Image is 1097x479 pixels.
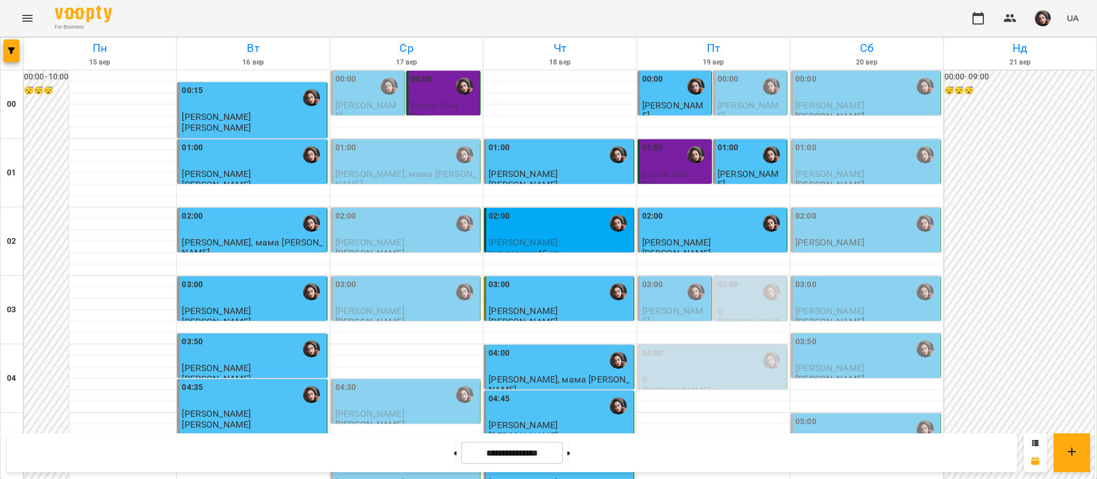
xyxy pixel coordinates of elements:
[763,283,780,300] img: Гусак Олена Армаїсівна \МА укр .рос\ШЧ укр .рос\\ https://us06web.zoom.us/j/83079612343
[916,420,934,437] img: Гусак Олена Армаїсівна \МА укр .рос\ШЧ укр .рос\\ https://us06web.zoom.us/j/83079612343
[642,100,704,120] span: [PERSON_NAME]
[485,57,634,68] h6: 18 вер
[795,168,864,179] span: [PERSON_NAME]
[916,78,934,95] img: Гусак Олена Армаїсівна \МА укр .рос\ШЧ укр .рос\\ https://us06web.zoom.us/j/83079612343
[182,123,251,132] p: [PERSON_NAME]
[55,23,112,31] span: For Business
[456,146,473,163] div: Гусак Олена Армаїсівна \МА укр .рос\ШЧ укр .рос\\ https://us06web.zoom.us/j/83079612343
[381,78,398,95] img: Гусак Олена Армаїсівна \МА укр .рос\ШЧ укр .рос\\ https://us06web.zoom.us/j/83079612343
[687,78,704,95] img: Гусак Олена Армаїсівна \МА укр .рос\ШЧ укр .рос\\ https://us06web.zoom.us/j/83079612343
[642,210,663,223] label: 02:00
[489,180,558,190] p: [PERSON_NAME]
[642,237,711,248] span: [PERSON_NAME]
[182,381,203,394] label: 04:35
[489,347,510,360] label: 04:00
[610,283,627,300] img: Гусак Олена Армаїсівна \МА укр .рос\ШЧ укр .рос\\ https://us06web.zoom.us/j/83079612343
[335,420,405,429] p: [PERSON_NAME]
[792,57,941,68] h6: 20 вер
[25,57,174,68] h6: 15 вер
[335,381,357,394] label: 04:30
[795,111,864,121] p: [PERSON_NAME]
[411,100,459,111] span: Бронь Ліна
[303,89,320,106] div: Гусак Олена Армаїсівна \МА укр .рос\ШЧ укр .рос\\ https://us06web.zoom.us/j/83079612343
[303,340,320,357] img: Гусак Олена Армаїсівна \МА укр .рос\ШЧ укр .рос\\ https://us06web.zoom.us/j/83079612343
[335,248,405,258] p: [PERSON_NAME]
[792,39,941,57] h6: Сб
[303,146,320,163] img: Гусак Олена Армаїсівна \МА укр .рос\ШЧ укр .рос\\ https://us06web.zoom.us/j/83079612343
[916,215,934,232] img: Гусак Олена Армаїсівна \МА укр .рос\ШЧ укр .рос\\ https://us06web.zoom.us/j/83079612343
[642,375,784,384] p: 0
[489,210,510,223] label: 02:00
[642,248,711,258] p: [PERSON_NAME]
[639,39,788,57] h6: Пт
[795,363,864,373] span: [PERSON_NAME]
[182,408,251,419] span: [PERSON_NAME]
[642,385,711,395] p: [PERSON_NAME]
[7,167,16,179] h6: 01
[182,363,251,373] span: [PERSON_NAME]
[610,352,627,369] img: Гусак Олена Армаїсівна \МА укр .рос\ШЧ укр .рос\\ https://us06web.zoom.us/j/83079612343
[456,215,473,232] img: Гусак Олена Армаїсівна \МА укр .рос\ШЧ укр .рос\\ https://us06web.zoom.us/j/83079612343
[916,146,934,163] div: Гусак Олена Армаїсівна \МА укр .рос\ШЧ укр .рос\\ https://us06web.zoom.us/j/83079612343
[489,168,558,179] span: [PERSON_NAME]
[642,279,663,291] label: 03:00
[24,84,69,97] h6: 😴😴😴
[335,408,405,419] span: [PERSON_NAME]
[795,374,864,384] p: [PERSON_NAME]
[456,78,473,95] div: Гусак Олена Армаїсівна \МА укр .рос\ШЧ укр .рос\\ https://us06web.zoom.us/j/83079612343
[763,146,780,163] img: Гусак Олена Армаїсівна \МА укр .рос\ШЧ укр .рос\\ https://us06web.zoom.us/j/83079612343
[489,393,510,405] label: 04:45
[687,283,704,300] img: Гусак Олена Армаїсівна \МА укр .рос\ШЧ укр .рос\\ https://us06web.zoom.us/j/83079612343
[489,420,558,430] span: [PERSON_NAME]
[610,215,627,232] img: Гусак Олена Армаїсівна \МА укр .рос\ШЧ укр .рос\\ https://us06web.zoom.us/j/83079612343
[411,111,438,121] p: Бронь
[303,215,320,232] div: Гусак Олена Армаїсівна \МА укр .рос\ШЧ укр .рос\\ https://us06web.zoom.us/j/83079612343
[182,237,323,257] span: [PERSON_NAME], мама [PERSON_NAME]
[7,98,16,111] h6: 00
[642,347,663,360] label: 04:00
[7,304,16,316] h6: 03
[795,238,864,247] p: [PERSON_NAME]
[718,317,784,337] p: [PERSON_NAME]
[610,146,627,163] img: Гусак Олена Армаїсівна \МА укр .рос\ШЧ укр .рос\\ https://us06web.zoom.us/j/83079612343
[718,142,739,154] label: 01:00
[687,146,704,163] img: Гусак Олена Армаїсівна \МА укр .рос\ШЧ укр .рос\\ https://us06web.zoom.us/j/83079612343
[303,386,320,403] img: Гусак Олена Армаїсівна \МА укр .рос\ШЧ укр .рос\\ https://us06web.zoom.us/j/83079612343
[335,237,405,248] span: [PERSON_NAME]
[763,78,780,95] div: Гусак Олена Армаїсівна \МА укр .рос\ШЧ укр .рос\\ https://us06web.zoom.us/j/83079612343
[916,283,934,300] div: Гусак Олена Армаїсівна \МА укр .рос\ШЧ укр .рос\\ https://us06web.zoom.us/j/83079612343
[24,71,69,83] h6: 00:00 - 10:00
[795,317,864,327] p: [PERSON_NAME]
[303,283,320,300] div: Гусак Олена Армаїсівна \МА укр .рос\ШЧ укр .рос\\ https://us06web.zoom.us/j/83079612343
[489,279,510,291] label: 03:00
[642,305,704,326] span: [PERSON_NAME]
[456,283,473,300] div: Гусак Олена Армаїсівна \МА укр .рос\ШЧ укр .рос\\ https://us06web.zoom.us/j/83079612343
[411,73,432,86] label: 00:00
[642,168,690,179] span: Бронь Ліна
[7,372,16,385] h6: 04
[332,39,481,57] h6: Ср
[335,142,357,154] label: 01:00
[795,279,816,291] label: 03:00
[182,279,203,291] label: 03:00
[639,57,788,68] h6: 19 вер
[335,279,357,291] label: 03:00
[182,317,251,327] p: [PERSON_NAME]
[642,73,663,86] label: 00:00
[916,340,934,357] div: Гусак Олена Армаїсівна \МА укр .рос\ШЧ укр .рос\\ https://us06web.zoom.us/j/83079612343
[763,352,780,369] img: Гусак Олена Армаїсівна \МА укр .рос\ШЧ укр .рос\\ https://us06web.zoom.us/j/83079612343
[795,142,816,154] label: 01:00
[718,168,779,189] span: [PERSON_NAME]
[610,397,627,414] img: Гусак Олена Армаїсівна \МА укр .рос\ШЧ укр .рос\\ https://us06web.zoom.us/j/83079612343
